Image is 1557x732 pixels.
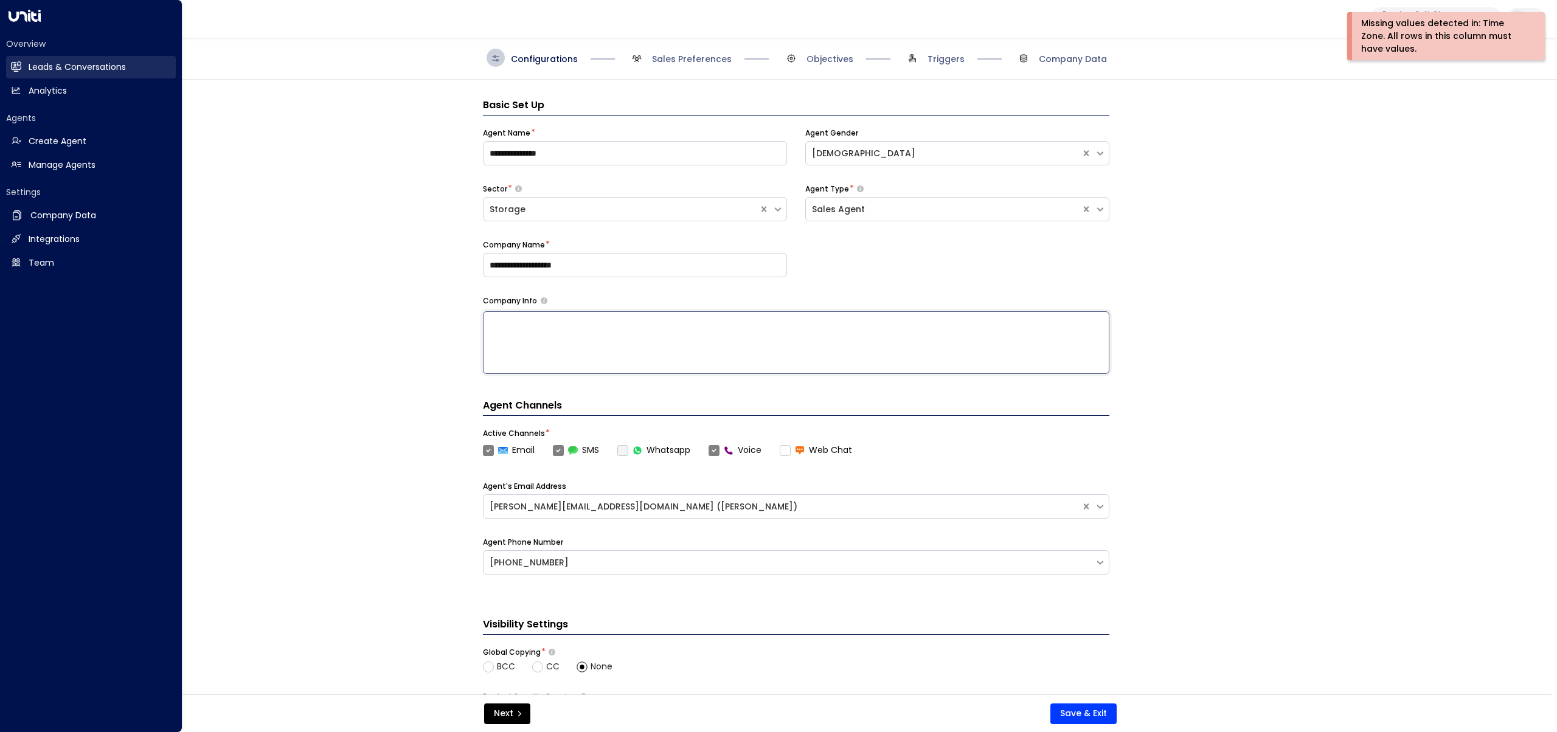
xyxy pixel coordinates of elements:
[1039,53,1107,65] span: Company Data
[928,53,965,65] span: Triggers
[29,61,126,74] h2: Leads & Conversations
[29,85,67,97] h2: Analytics
[6,204,176,227] a: Company Data
[6,154,176,176] a: Manage Agents
[29,159,95,171] h2: Manage Agents
[553,444,599,457] label: SMS
[497,660,515,673] span: BCC
[490,203,752,216] div: Storage
[490,500,1075,513] div: [PERSON_NAME][EMAIL_ADDRESS][DOMAIN_NAME] ([PERSON_NAME])
[857,185,864,193] button: Select whether your copilot will handle inquiries directly from leads or from brokers representin...
[483,240,545,250] label: Company Name
[483,691,577,702] label: Product Specific Copying
[6,80,176,102] a: Analytics
[1050,703,1117,724] button: Save & Exit
[652,53,732,65] span: Sales Preferences
[30,209,96,222] h2: Company Data
[483,428,545,439] label: Active Channels
[483,647,541,658] label: Global Copying
[580,693,587,700] button: Determine if there should be product-specific CC or BCC rules for all of the agent’s emails. Sele...
[617,444,690,457] label: Whatsapp
[483,444,535,457] label: Email
[709,444,761,457] label: Voice
[549,648,555,656] button: Choose whether the agent should include specific emails in the CC or BCC line of all outgoing ema...
[483,617,1109,635] h3: Visibility Settings
[511,53,578,65] span: Configurations
[1370,7,1502,30] button: Pandora Self-Storage757189d6-fae5-468c-8c19-40bd3de4c6e1
[29,135,86,148] h2: Create Agent
[6,186,176,198] h2: Settings
[483,295,537,306] label: Company Info
[29,233,80,246] h2: Integrations
[6,228,176,250] a: Integrations
[806,53,853,65] span: Objectives
[780,444,852,457] label: Web Chat
[483,398,1109,416] h4: Agent Channels
[1382,11,1477,18] p: Pandora Self-Storage
[6,130,176,153] a: Create Agent
[29,257,54,269] h2: Team
[490,556,1089,569] div: [PHONE_NUMBER]
[541,297,547,304] button: Provide a brief overview of your company, including your industry, products or services, and any ...
[546,660,560,673] span: CC
[617,444,690,457] div: To activate this channel, please go to the Integrations page
[483,481,566,492] label: Agent's Email Address
[484,703,530,724] button: Next
[591,660,612,673] span: None
[483,128,530,139] label: Agent Name
[812,147,1075,160] div: [DEMOGRAPHIC_DATA]
[515,185,522,193] button: Select whether your copilot will handle inquiries directly from leads or from brokers representin...
[6,56,176,78] a: Leads & Conversations
[805,184,849,195] label: Agent Type
[6,252,176,274] a: Team
[6,112,176,124] h2: Agents
[812,203,1075,216] div: Sales Agent
[1361,17,1528,55] div: Missing values detected in: Time Zone. All rows in this column must have values.
[805,128,858,139] label: Agent Gender
[6,38,176,50] h2: Overview
[483,184,507,195] label: Sector
[483,537,563,548] label: Agent Phone Number
[483,98,1109,116] h3: Basic Set Up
